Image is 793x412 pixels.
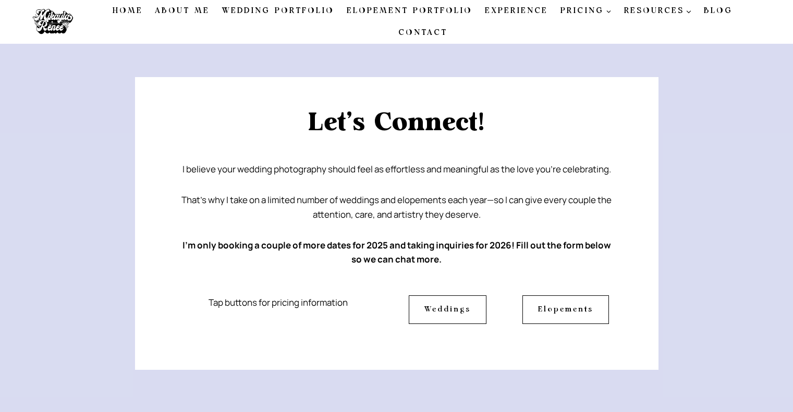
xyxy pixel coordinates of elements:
[177,148,617,176] p: I believe your wedding photography should feel as effortless and meaningful as the love you’re ce...
[177,110,617,135] h2: Let’s Connect!
[424,304,471,315] span: Weddings
[560,5,612,17] span: PRICING
[177,193,617,221] p: That’s why I take on a limited number of weddings and elopements each year—so I can give every co...
[538,304,593,315] span: Elopements
[182,239,611,265] strong: I’m only booking a couple of more dates for 2025 and taking inquiries for 2026! Fill out the form...
[392,22,454,44] a: Contact
[177,295,380,309] p: Tap buttons for pricing information
[522,295,609,323] a: Elopements
[27,4,79,40] img: Mikayla Renee Photo
[409,295,486,323] a: Weddings
[624,5,692,17] span: RESOURCES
